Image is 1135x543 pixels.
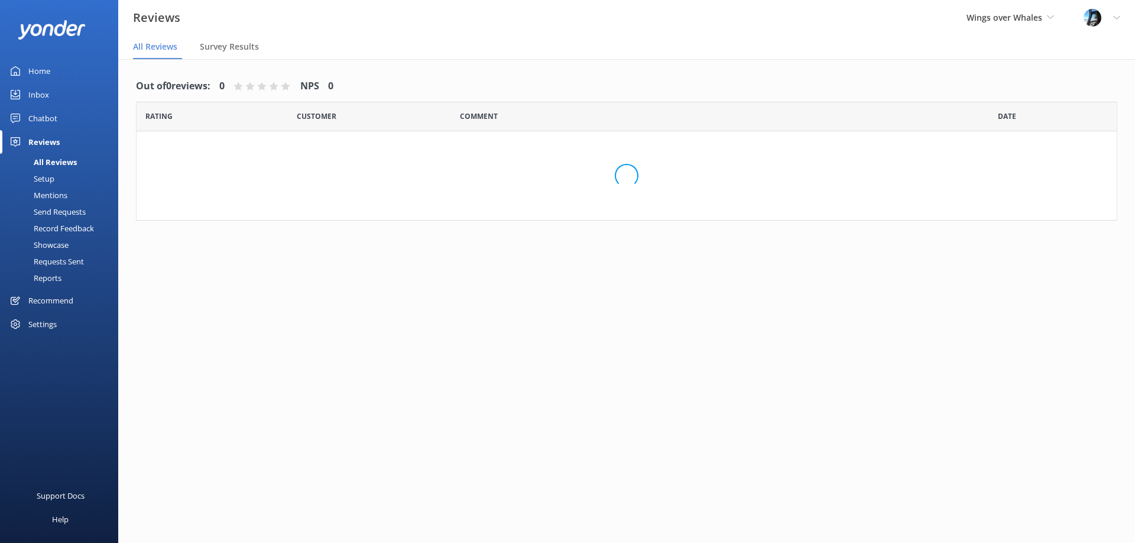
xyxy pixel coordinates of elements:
[7,203,86,220] div: Send Requests
[28,289,73,312] div: Recommend
[7,154,118,170] a: All Reviews
[18,20,86,40] img: yonder-white-logo.png
[52,508,69,531] div: Help
[200,41,259,53] span: Survey Results
[136,79,210,94] h4: Out of 0 reviews:
[133,41,177,53] span: All Reviews
[133,8,180,27] h3: Reviews
[1084,9,1101,27] img: 145-1635463833.jpg
[37,484,85,508] div: Support Docs
[7,220,94,237] div: Record Feedback
[460,111,498,122] span: Question
[7,253,118,270] a: Requests Sent
[28,59,50,83] div: Home
[7,237,118,253] a: Showcase
[7,187,118,203] a: Mentions
[7,220,118,237] a: Record Feedback
[7,203,118,220] a: Send Requests
[28,106,57,130] div: Chatbot
[7,270,61,286] div: Reports
[297,111,336,122] span: Date
[145,111,173,122] span: Date
[7,187,67,203] div: Mentions
[7,170,54,187] div: Setup
[28,83,49,106] div: Inbox
[328,79,333,94] h4: 0
[28,130,60,154] div: Reviews
[7,154,77,170] div: All Reviews
[219,79,225,94] h4: 0
[300,79,319,94] h4: NPS
[7,270,118,286] a: Reports
[28,312,57,336] div: Settings
[998,111,1016,122] span: Date
[7,237,69,253] div: Showcase
[7,170,118,187] a: Setup
[967,12,1042,23] span: Wings over Whales
[7,253,84,270] div: Requests Sent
